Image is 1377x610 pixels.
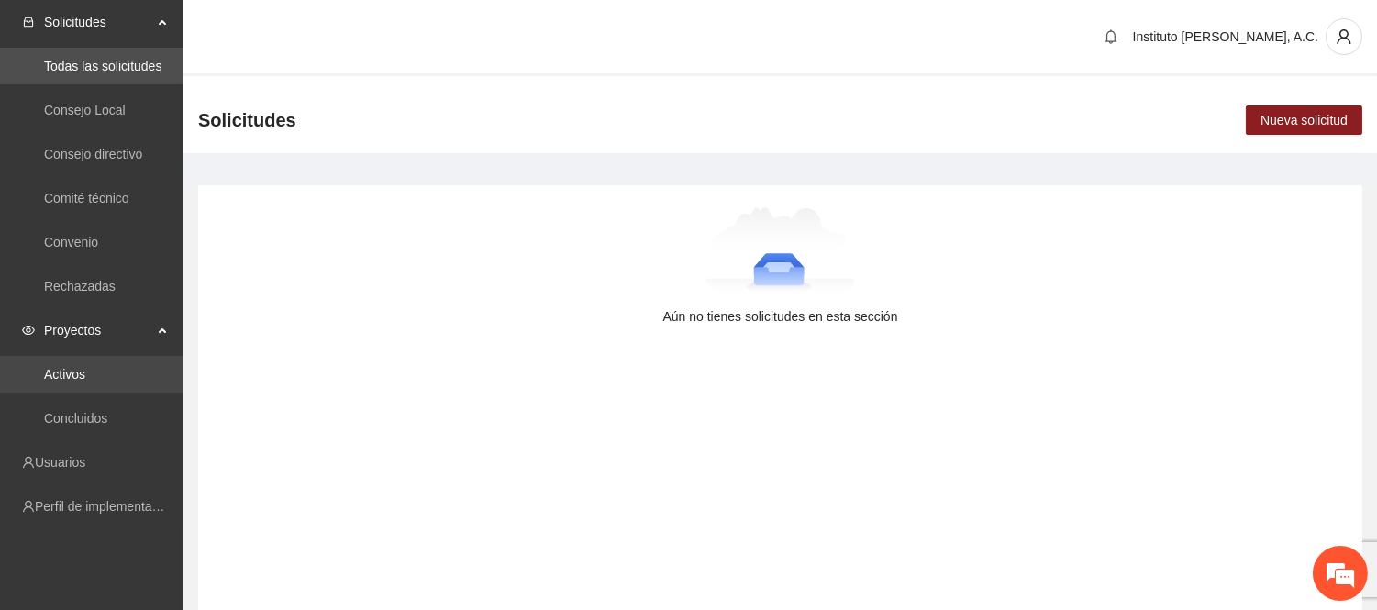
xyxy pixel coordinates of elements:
[1096,22,1126,51] button: bell
[44,103,126,117] a: Consejo Local
[1133,29,1318,44] span: Instituto [PERSON_NAME], A.C.
[44,191,129,205] a: Comité técnico
[35,499,178,514] a: Perfil de implementadora
[44,235,98,250] a: Convenio
[44,59,161,73] a: Todas las solicitudes
[1326,18,1362,55] button: user
[1097,29,1125,44] span: bell
[22,324,35,337] span: eye
[228,306,1333,327] div: Aún no tienes solicitudes en esta sección
[44,312,152,349] span: Proyectos
[1260,110,1348,130] span: Nueva solicitud
[1246,105,1362,135] button: Nueva solicitud
[705,207,855,299] img: Aún no tienes solicitudes en esta sección
[44,4,152,40] span: Solicitudes
[44,411,107,426] a: Concluidos
[22,16,35,28] span: inbox
[35,455,85,470] a: Usuarios
[44,147,142,161] a: Consejo directivo
[44,279,116,294] a: Rechazadas
[44,367,85,382] a: Activos
[1327,28,1361,45] span: user
[198,105,296,135] span: Solicitudes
